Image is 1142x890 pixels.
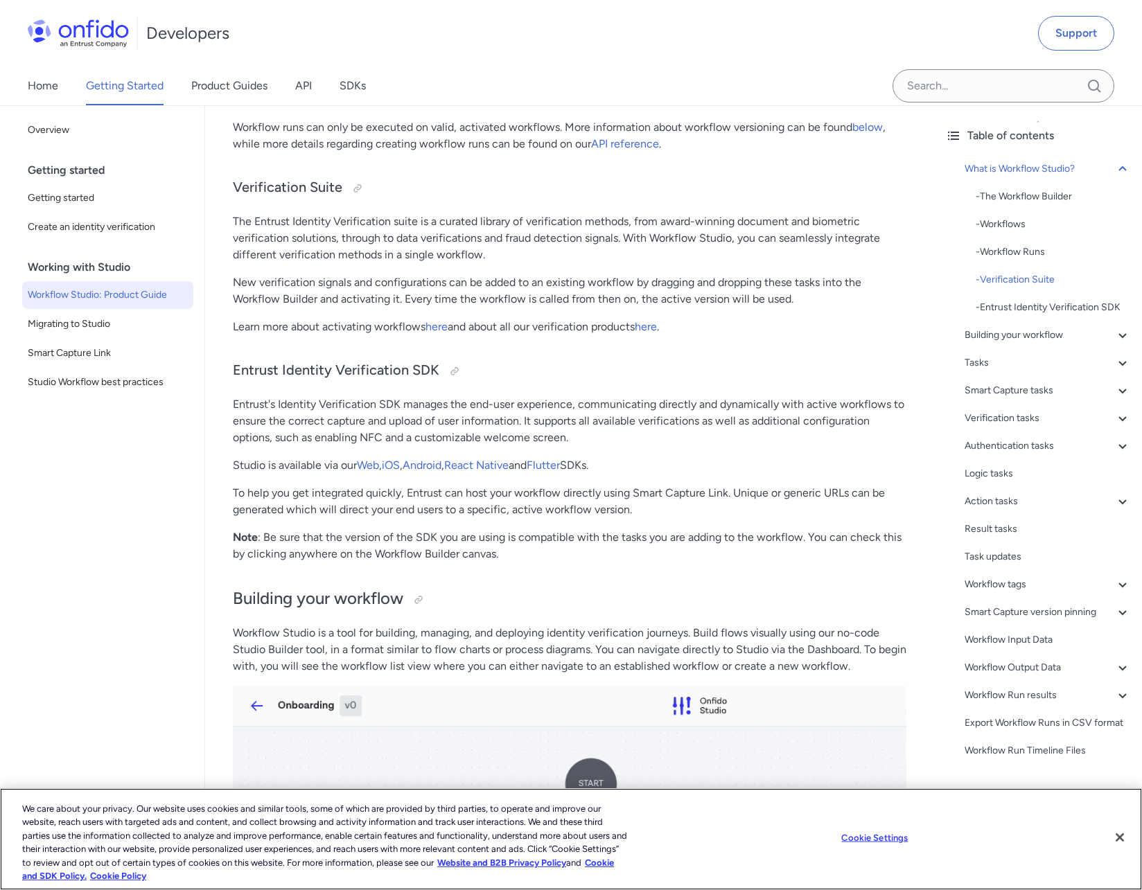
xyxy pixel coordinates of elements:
span: Getting started [28,190,188,206]
button: Cookie Settings [832,824,918,852]
a: API [295,66,312,105]
a: -Workflows [976,216,1131,233]
img: Onfido Logo [28,19,129,47]
div: Table of contents [945,127,1131,144]
a: Getting started [22,184,193,212]
div: - The Workflow Builder [976,188,1131,205]
a: -Verification Suite [976,272,1131,288]
span: Studio Workflow best practices [28,374,188,391]
a: Logic tasks [965,465,1131,482]
a: Android [403,459,441,472]
div: - Entrust Identity Verification SDK [976,299,1131,316]
a: Export Workflow Runs in CSV format [965,715,1131,731]
a: Studio Workflow best practices [22,368,193,396]
a: Result tasks [965,521,1131,537]
a: React Native [444,459,509,472]
a: Home [28,66,58,105]
a: SDKs [340,66,366,105]
p: Workflow runs can only be executed on valid, activated workflows. More information about workflow... [233,119,906,152]
span: Smart Capture Link [28,345,188,362]
a: Smart Capture Link [22,339,193,367]
p: Learn more about activating workflows and about all our verification products . [233,319,906,335]
a: Workflow Output Data [965,659,1131,676]
span: Overview [28,122,188,139]
a: Overview [22,116,193,144]
a: Cookie Policy [90,871,146,881]
a: here [635,320,657,333]
div: We care about your privacy. Our website uses cookies and similar tools, some of which are provide... [22,802,628,883]
button: Close [1105,822,1135,853]
a: Create an identity verification [22,213,193,241]
a: Smart Capture version pinning [965,604,1131,621]
div: - Verification Suite [976,272,1131,288]
div: Getting started [28,157,199,184]
a: iOS [382,459,400,472]
h1: Developers [146,22,229,44]
span: Migrating to Studio [28,316,188,332]
a: Flutter [527,459,560,472]
p: : Be sure that the version of the SDK you are using is compatible with the tasks you are adding t... [233,529,906,562]
a: API reference [591,137,659,150]
a: Workflow Run results [965,687,1131,704]
a: Verification tasks [965,410,1131,427]
p: The Entrust Identity Verification suite is a curated library of verification methods, from award-... [233,213,906,263]
a: Tasks [965,355,1131,371]
a: here [425,320,448,333]
h2: Building your workflow [233,587,906,611]
a: Support [1038,16,1114,51]
p: To help you get integrated quickly, Entrust can host your workflow directly using Smart Capture L... [233,485,906,518]
div: - Workflow Runs [976,244,1131,260]
p: Entrust's Identity Verification SDK manages the end-user experience, communicating directly and d... [233,396,906,446]
p: New verification signals and configurations can be added to an existing workflow by dragging and ... [233,274,906,308]
a: below [852,121,883,134]
p: Workflow Studio is a tool for building, managing, and deploying identity verification journeys. B... [233,625,906,675]
p: Studio is available via our , , , and SDKs. [233,457,906,474]
a: Getting Started [86,66,164,105]
div: Working with Studio [28,253,199,281]
span: Workflow Studio: Product Guide [28,287,188,303]
a: Authentication tasks [965,438,1131,454]
h3: Verification Suite [233,177,906,199]
a: Workflow tags [965,576,1131,593]
h3: Entrust Identity Verification SDK [233,360,906,382]
input: Onfido search input field [893,69,1114,103]
a: Migrating to Studio [22,310,193,338]
a: Workflow Studio: Product Guide [22,281,193,309]
div: - Workflows [976,216,1131,233]
a: What is Workflow Studio? [965,161,1131,177]
a: -Workflow Runs [976,244,1131,260]
a: -Entrust Identity Verification SDK [976,299,1131,316]
a: Task updates [965,549,1131,565]
strong: Note [233,531,258,544]
a: Web [357,459,379,472]
a: Workflow Input Data [965,632,1131,648]
a: Workflow Run Timeline Files [965,742,1131,759]
span: Create an identity verification [28,219,188,235]
a: Product Guides [191,66,267,105]
a: -The Workflow Builder [976,188,1131,205]
a: Smart Capture tasks [965,382,1131,399]
a: Action tasks [965,493,1131,510]
a: Building your workflow [965,327,1131,344]
a: More information about our cookie policy., opens in a new tab [437,857,566,868]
